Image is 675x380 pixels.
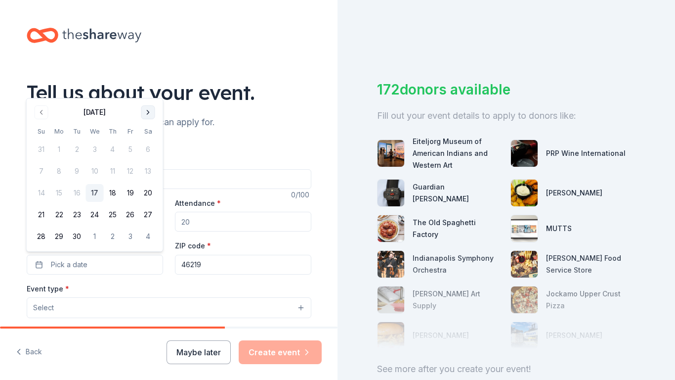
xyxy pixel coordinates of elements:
img: photo for Muldoon's [511,180,538,206]
img: photo for MUTTS [511,215,538,242]
button: 21 [33,206,50,224]
div: 172 donors available [377,79,635,100]
div: PRP Wine International [546,147,626,159]
div: Guardian [PERSON_NAME] [413,181,503,205]
div: MUTTS [546,223,572,235]
button: 17 [86,184,104,202]
button: 23 [68,206,86,224]
button: 18 [104,184,122,202]
span: Select [33,302,54,314]
button: Go to previous month [35,105,48,119]
div: Fill out your event details to apply to donors like: [377,108,635,124]
div: We'll find in-kind donations you can apply for. [27,114,311,130]
div: [PERSON_NAME] [546,187,602,199]
button: 28 [33,228,50,245]
button: 4 [139,228,157,245]
button: 26 [122,206,139,224]
button: Select [27,297,311,318]
label: Attendance [175,198,221,208]
button: 30 [68,228,86,245]
button: 1 [86,228,104,245]
button: 27 [139,206,157,224]
input: Spring Fundraiser [27,169,311,189]
button: 3 [122,228,139,245]
th: Tuesday [68,126,86,137]
label: ZIP code [175,241,211,251]
th: Saturday [139,126,157,137]
span: Pick a date [51,259,87,271]
th: Sunday [33,126,50,137]
button: Go to next month [141,105,155,119]
button: 19 [122,184,139,202]
button: Pick a date [27,255,163,275]
input: 20 [175,212,311,232]
button: Back [16,342,42,363]
th: Monday [50,126,68,137]
div: The Old Spaghetti Factory [413,217,503,240]
th: Friday [122,126,139,137]
div: Eiteljorg Museum of American Indians and Western Art [413,136,503,171]
button: 22 [50,206,68,224]
input: 12345 (U.S. only) [175,255,311,275]
img: photo for The Old Spaghetti Factory [378,215,404,242]
img: photo for Guardian Angel Device [378,180,404,206]
button: 20 [139,184,157,202]
div: [DATE] [84,106,106,118]
th: Wednesday [86,126,104,137]
th: Thursday [104,126,122,137]
img: photo for PRP Wine International [511,140,538,167]
button: Maybe later [167,340,231,364]
div: 0 /100 [291,189,311,201]
button: 29 [50,228,68,245]
button: 2 [104,228,122,245]
label: Event type [27,284,69,294]
div: See more after you create your event! [377,361,635,377]
img: photo for Eiteljorg Museum of American Indians and Western Art [378,140,404,167]
button: 24 [86,206,104,224]
button: 25 [104,206,122,224]
div: Tell us about your event. [27,79,311,106]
